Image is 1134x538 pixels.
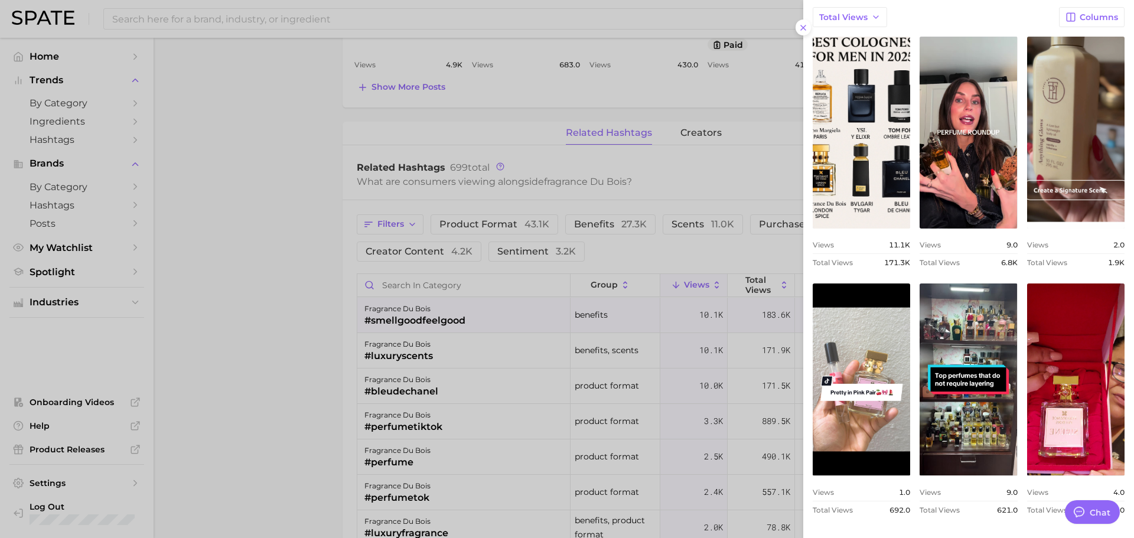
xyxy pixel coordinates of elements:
span: Views [1027,488,1048,497]
span: Total Views [1027,506,1067,514]
span: 2.0 [1113,240,1125,249]
span: 11.1k [889,240,910,249]
span: Total Views [813,506,853,514]
span: 1.0 [899,488,910,497]
span: Columns [1080,12,1118,22]
span: Total Views [920,506,960,514]
span: Total Views [1027,258,1067,267]
span: Total Views [920,258,960,267]
button: Total Views [813,7,887,27]
span: Total Views [813,258,853,267]
span: 621.0 [997,506,1018,514]
span: 1.9k [1108,258,1125,267]
span: 171.3k [884,258,910,267]
span: Views [920,240,941,249]
span: 9.0 [1006,240,1018,249]
span: 6.8k [1001,258,1018,267]
span: 692.0 [889,506,910,514]
span: Views [813,488,834,497]
span: 4.0 [1113,488,1125,497]
span: Total Views [819,12,868,22]
button: Columns [1059,7,1125,27]
span: Views [1027,240,1048,249]
span: Views [813,240,834,249]
span: Views [920,488,941,497]
span: 9.0 [1006,488,1018,497]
